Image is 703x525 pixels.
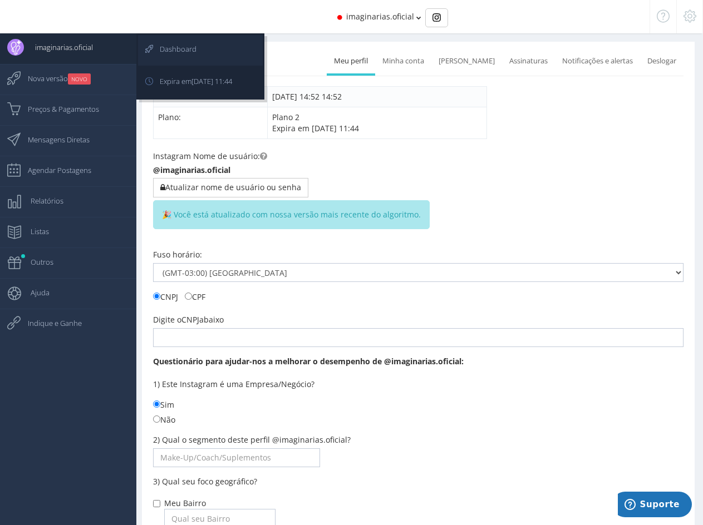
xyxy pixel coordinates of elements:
label: 3) Qual seu foco geográfico? [153,476,257,487]
input: Não [153,415,160,423]
label: 1) Este Instagram é uma Empresa/Negócio? [153,379,314,390]
label: Fuso horário: [153,249,202,260]
span: Ajuda [19,279,50,306]
a: [PERSON_NAME] [431,49,502,73]
iframe: Abre um widget para que você possa encontrar mais informações [618,492,692,519]
a: Dashboard [138,35,263,66]
span: Relatórios [19,187,63,215]
a: Deslogar [640,49,684,73]
input: CNPJ [153,293,160,300]
span: Nova versão [17,65,91,92]
td: [DATE] 14:52 14:52 [267,86,486,107]
label: Meu Bairro [164,498,206,509]
input: Sim [153,400,160,408]
b: @imaginarias.oficial [153,165,230,175]
span: imaginarias.oficial [24,33,93,61]
td: Plano: [154,107,268,138]
label: CNPJ [153,290,178,303]
a: Meu perfil [327,49,375,73]
span: CNPJ [181,314,199,325]
span: Plano 2 [272,112,359,133]
span: Preços & Pagamentos [17,95,99,123]
label: CPF [185,290,205,303]
span: [DATE] 11:44 [191,76,232,86]
input: Make-Up/Coach/Suplementos [153,448,320,467]
span: Listas [19,217,49,245]
span: 🎉 Você está atualizado com nossa versão mais recente do algoritmo. [153,200,430,229]
a: Assinaturas [502,49,555,73]
label: Instagram Nome de usuário: [153,151,267,162]
span: Dashboard [149,35,196,63]
img: User Image [7,39,24,56]
label: 2) Qual o segmento deste perfil @imaginarias.oficial? [153,434,351,445]
span: Agendar Postagens [17,156,91,184]
button: Atualizar nome de usuário ou senha [153,178,308,197]
input: Meu Bairro [153,500,160,507]
div: Basic example [425,8,448,27]
small: NOVO [68,73,91,85]
label: Sim [153,398,174,410]
label: Não [153,413,175,425]
span: Indique e Ganhe [17,309,82,337]
span: Mensagens Diretas [17,126,90,153]
img: Instagram_simple_icon.svg [432,13,441,22]
a: Minha conta [375,49,431,73]
span: Expira em [149,67,232,95]
label: Digite o abaixo [153,314,224,325]
a: Notificações e alertas [555,49,640,73]
span: Outros [19,248,53,276]
span: Expira em [DATE] 11:44 [272,123,359,133]
span: imaginarias.oficial [346,11,414,22]
b: Questionário para ajudar-nos a melhorar o desempenho de @imaginarias.oficial: [153,356,464,366]
input: CPF [185,293,192,300]
a: Expira em[DATE] 11:44 [138,67,263,98]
